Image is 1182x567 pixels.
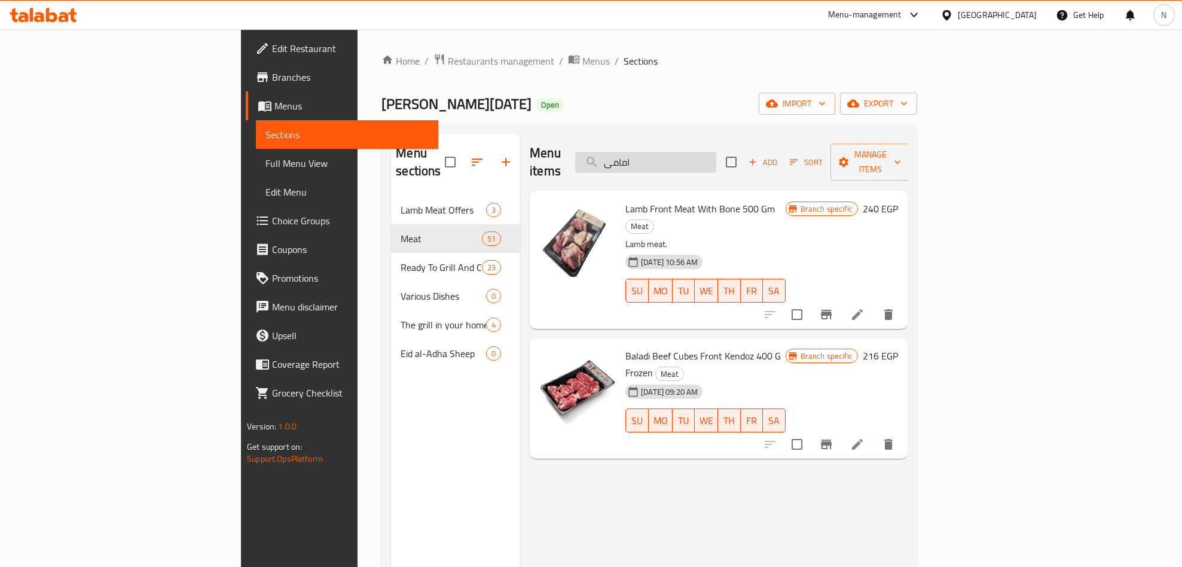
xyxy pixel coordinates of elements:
a: Coupons [246,235,438,264]
span: SA [768,282,781,300]
button: export [840,93,917,115]
button: delete [874,430,903,459]
span: The grill in your home [401,318,486,332]
span: 0 [487,348,500,359]
span: Edit Restaurant [272,41,429,56]
div: Meat51 [391,224,520,253]
div: Meat [655,367,684,381]
div: items [486,318,501,332]
span: Manage items [840,147,901,177]
button: WE [695,409,718,432]
nav: breadcrumb [381,53,917,69]
h6: 240 EGP [863,200,898,217]
span: Full Menu View [265,156,429,170]
span: Lamb Meat Offers [401,203,486,217]
h6: 216 EGP [863,347,898,364]
span: SU [631,412,643,429]
button: delete [874,300,903,329]
span: [DATE] 10:56 AM [636,257,703,268]
span: Sort [790,156,823,169]
span: MO [653,282,668,300]
a: Edit Restaurant [246,34,438,63]
span: Ready To Grill And Cook Products [401,260,482,275]
button: SA [763,279,786,303]
span: Menus [582,54,610,68]
nav: Menu sections [391,191,520,373]
span: Version: [247,419,276,434]
button: SU [625,409,648,432]
span: 1.0.0 [278,419,297,434]
span: [DATE] 09:20 AM [636,386,703,398]
div: Ready To Grill And Cook Products23 [391,253,520,282]
span: TU [677,412,691,429]
span: Select to update [784,432,810,457]
button: TU [673,279,695,303]
li: / [615,54,619,68]
span: 3 [487,205,500,216]
span: Choice Groups [272,214,429,228]
span: Baladi Beef Cubes Front Kendoz 400 G Frozen [625,347,781,382]
div: [GEOGRAPHIC_DATA] [958,8,1037,22]
span: TU [677,282,691,300]
span: Select to update [784,302,810,327]
a: Edit Menu [256,178,438,206]
span: Promotions [272,271,429,285]
a: Menus [246,92,438,120]
span: MO [653,412,668,429]
h2: Menu items [530,144,561,180]
span: Menu disclaimer [272,300,429,314]
a: Edit menu item [850,437,865,452]
button: Add section [491,148,520,176]
button: SA [763,409,786,432]
span: Restaurants management [448,54,554,68]
span: Open [536,100,564,110]
a: Choice Groups [246,206,438,235]
span: 23 [482,262,500,273]
span: WE [700,412,713,429]
div: Lamb Meat Offers3 [391,196,520,224]
span: Sections [624,54,658,68]
span: Eid al-Adha Sheep [401,346,486,361]
li: / [559,54,563,68]
span: 51 [482,233,500,245]
button: Manage items [830,144,911,181]
img: Baladi Beef Cubes Front Kendoz 400 G Frozen [539,347,616,424]
span: TH [723,412,736,429]
button: Branch-specific-item [812,430,841,459]
div: Menu-management [828,8,902,22]
div: The grill in your home4 [391,310,520,339]
a: Menus [568,53,610,69]
a: Support.OpsPlatform [247,451,323,467]
span: Edit Menu [265,185,429,199]
button: Branch-specific-item [812,300,841,329]
a: Branches [246,63,438,92]
p: Lamb meat. [625,237,786,252]
button: MO [649,279,673,303]
span: Meat [626,220,653,233]
a: Edit menu item [850,307,865,322]
button: TU [673,409,695,432]
button: Add [744,153,782,172]
button: TH [718,409,741,432]
div: Various Dishes0 [391,282,520,310]
span: Coverage Report [272,357,429,371]
span: [PERSON_NAME][DATE] [381,90,532,117]
span: Get support on: [247,439,302,455]
a: Restaurants management [433,53,554,69]
span: Add item [744,153,782,172]
span: Sort sections [463,148,491,176]
span: Lamb Front Meat With Bone 500 Gm [625,200,775,218]
span: Select all sections [438,150,463,175]
button: MO [649,409,673,432]
span: FR [746,282,759,300]
span: Coupons [272,242,429,257]
span: Upsell [272,328,429,343]
span: Meat [401,231,482,246]
a: Upsell [246,321,438,350]
span: Sections [265,127,429,142]
span: import [768,96,826,111]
